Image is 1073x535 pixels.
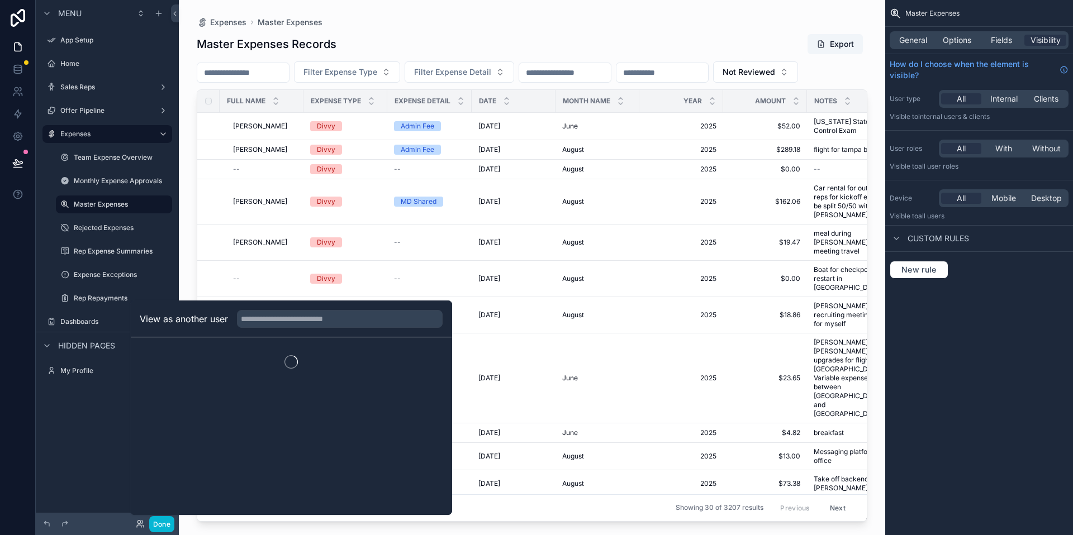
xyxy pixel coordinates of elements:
[74,176,170,185] label: Monthly Expense Approvals
[890,59,1069,81] a: How do I choose when the element is visible?
[42,78,172,96] a: Sales Reps
[60,366,170,375] label: My Profile
[56,195,172,213] a: Master Expenses
[56,149,172,166] a: Team Expense Overview
[897,265,941,275] span: New rule
[74,200,165,209] label: Master Expenses
[58,340,115,351] span: Hidden pages
[1032,143,1061,154] span: Without
[74,153,170,162] label: Team Expense Overview
[311,97,361,106] span: Expense Type
[563,97,610,106] span: Month Name
[149,516,174,532] button: Done
[42,31,172,49] a: App Setup
[395,97,450,106] span: Expense Detail
[755,97,786,106] span: Amount
[60,83,154,92] label: Sales Reps
[56,266,172,284] a: Expense Exceptions
[905,9,960,18] span: Master Expenses
[1031,193,1062,204] span: Desktop
[42,125,172,143] a: Expenses
[74,270,170,279] label: Expense Exceptions
[74,247,170,256] label: Rep Expense Summaries
[943,35,971,46] span: Options
[995,143,1012,154] span: With
[918,162,958,170] span: All user roles
[957,193,966,204] span: All
[957,143,966,154] span: All
[42,313,172,331] a: Dashboards
[60,106,154,115] label: Offer Pipeline
[74,294,170,303] label: Rep Repayments
[890,59,1055,81] span: How do I choose when the element is visible?
[890,194,934,203] label: Device
[908,233,969,244] span: Custom rules
[918,112,990,121] span: Internal users & clients
[227,97,265,106] span: Full Name
[899,35,927,46] span: General
[56,289,172,307] a: Rep Repayments
[957,93,966,104] span: All
[42,362,172,380] a: My Profile
[140,312,228,326] h2: View as another user
[991,35,1012,46] span: Fields
[990,93,1018,104] span: Internal
[60,59,170,68] label: Home
[42,102,172,120] a: Offer Pipeline
[56,242,172,260] a: Rep Expense Summaries
[890,162,1069,171] p: Visible to
[60,130,150,138] label: Expenses
[479,97,496,106] span: Date
[1034,93,1058,104] span: Clients
[676,504,763,513] span: Showing 30 of 3207 results
[822,499,853,517] button: Next
[890,112,1069,121] p: Visible to
[56,219,172,237] a: Rejected Expenses
[60,317,154,326] label: Dashboards
[74,223,170,232] label: Rejected Expenses
[890,144,934,153] label: User roles
[42,55,172,73] a: Home
[60,36,170,45] label: App Setup
[56,172,172,190] a: Monthly Expense Approvals
[814,97,837,106] span: Notes
[890,261,948,279] button: New rule
[890,212,1069,221] p: Visible to
[918,212,944,220] span: all users
[1031,35,1061,46] span: Visibility
[991,193,1016,204] span: Mobile
[683,97,702,106] span: Year
[58,8,82,19] span: Menu
[890,94,934,103] label: User type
